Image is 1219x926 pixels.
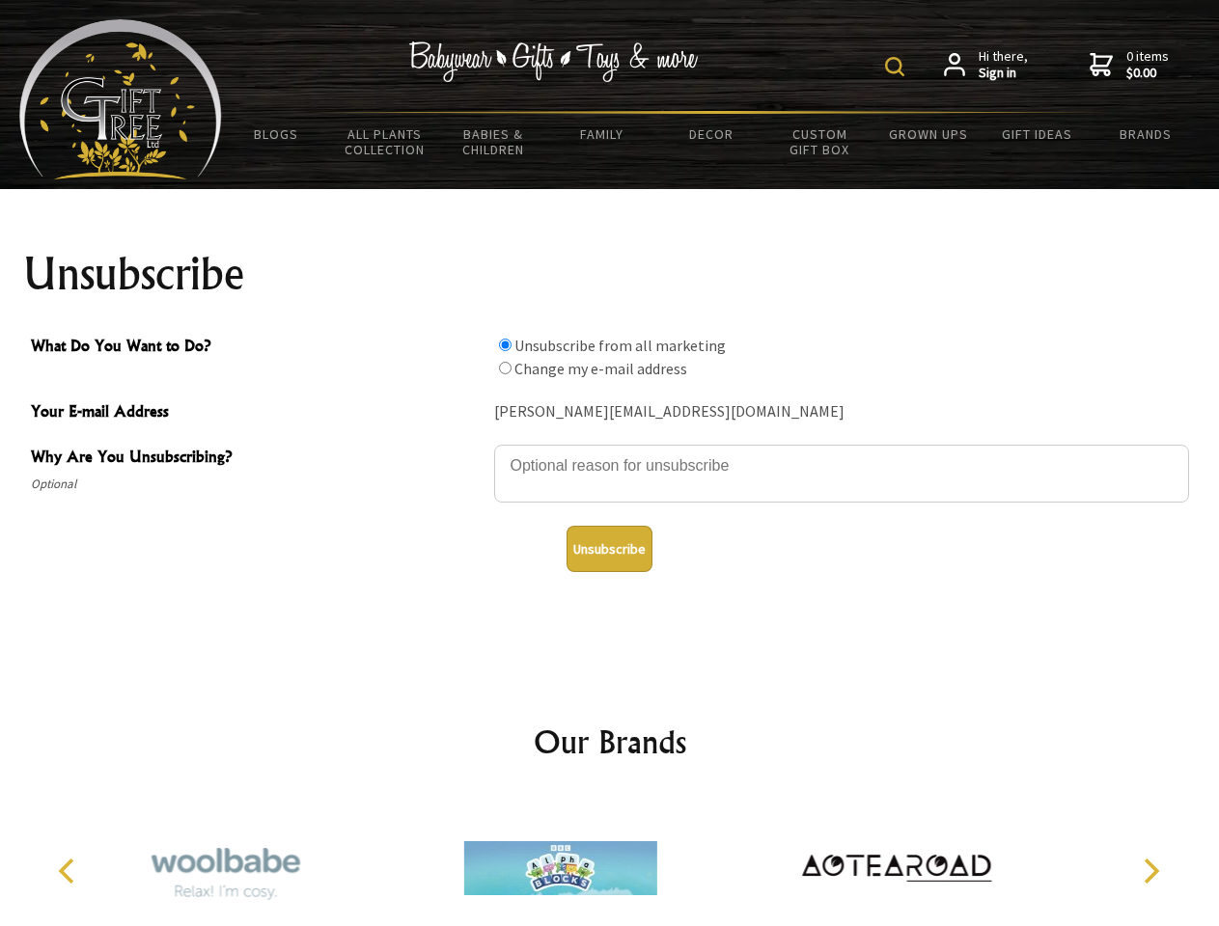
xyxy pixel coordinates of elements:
[494,445,1189,503] textarea: Why Are You Unsubscribing?
[439,114,548,170] a: Babies & Children
[31,334,485,362] span: What Do You Want to Do?
[31,473,485,496] span: Optional
[1090,48,1169,82] a: 0 items$0.00
[873,114,983,154] a: Grown Ups
[31,399,485,427] span: Your E-mail Address
[765,114,874,170] a: Custom Gift Box
[514,359,687,378] label: Change my e-mail address
[31,445,485,473] span: Why Are You Unsubscribing?
[1129,850,1172,892] button: Next
[48,850,91,892] button: Previous
[1092,114,1201,154] a: Brands
[548,114,657,154] a: Family
[979,48,1028,82] span: Hi there,
[567,526,652,572] button: Unsubscribe
[331,114,440,170] a: All Plants Collection
[979,65,1028,82] strong: Sign in
[1126,47,1169,82] span: 0 items
[514,336,726,355] label: Unsubscribe from all marketing
[1126,65,1169,82] strong: $0.00
[983,114,1092,154] a: Gift Ideas
[222,114,331,154] a: BLOGS
[39,719,1181,765] h2: Our Brands
[19,19,222,179] img: Babyware - Gifts - Toys and more...
[499,362,512,374] input: What Do You Want to Do?
[23,251,1197,297] h1: Unsubscribe
[656,114,765,154] a: Decor
[494,397,1189,427] div: [PERSON_NAME][EMAIL_ADDRESS][DOMAIN_NAME]
[409,41,699,82] img: Babywear - Gifts - Toys & more
[499,339,512,351] input: What Do You Want to Do?
[944,48,1028,82] a: Hi there,Sign in
[885,57,904,76] img: product search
